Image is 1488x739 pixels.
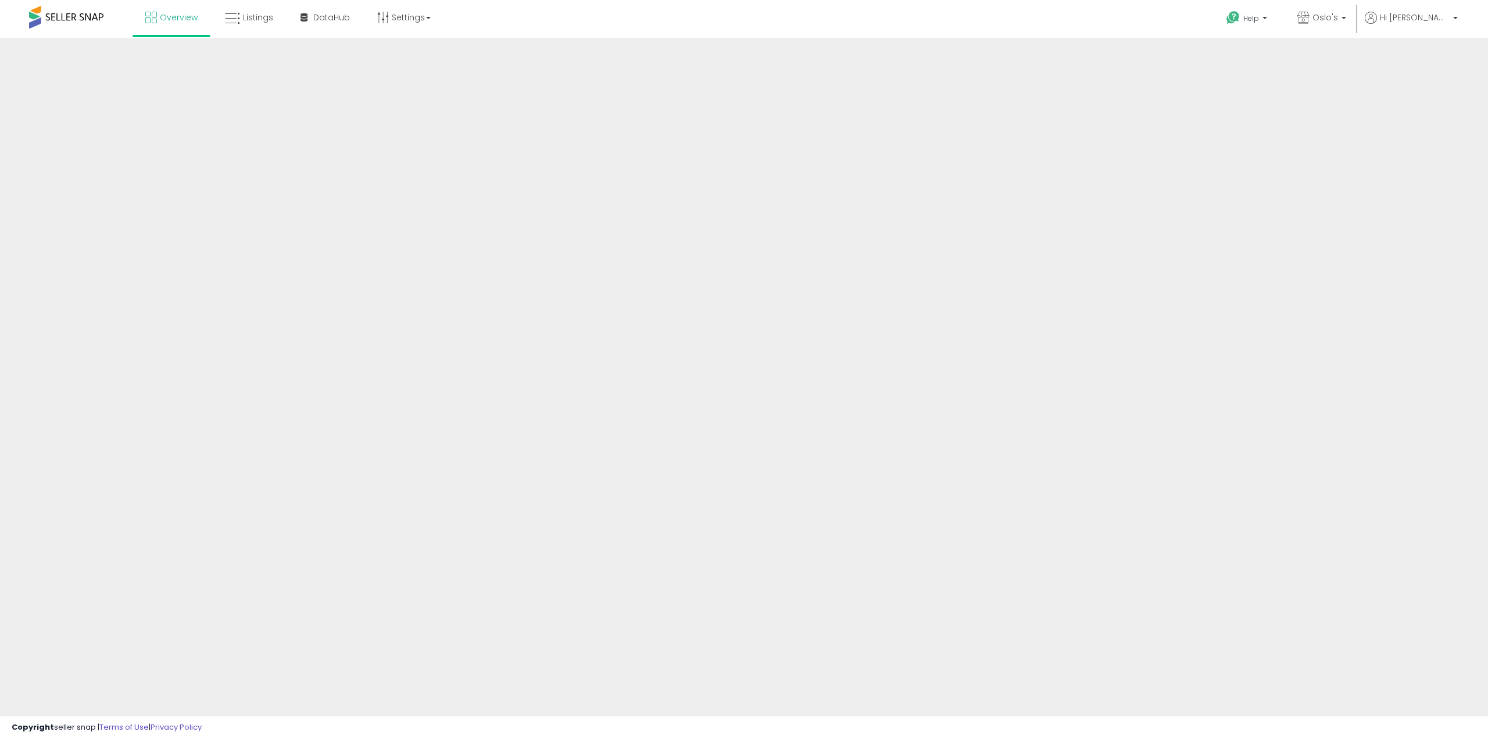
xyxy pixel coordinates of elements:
[1312,12,1338,23] span: Oslo's
[1217,2,1279,38] a: Help
[243,12,273,23] span: Listings
[1243,13,1259,23] span: Help
[313,12,350,23] span: DataHub
[1380,12,1450,23] span: Hi [PERSON_NAME]
[1226,10,1240,25] i: Get Help
[1365,12,1458,38] a: Hi [PERSON_NAME]
[160,12,198,23] span: Overview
